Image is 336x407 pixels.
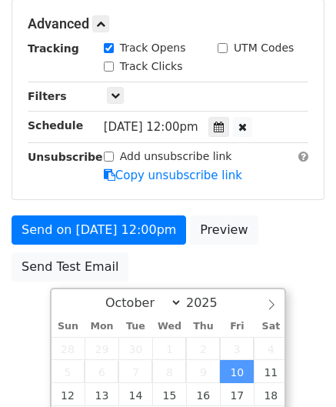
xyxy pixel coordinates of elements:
[190,215,258,245] a: Preview
[186,360,220,383] span: October 9, 2025
[152,322,186,332] span: Wed
[220,360,254,383] span: October 10, 2025
[85,360,118,383] span: October 6, 2025
[259,333,336,407] iframe: Chat Widget
[118,337,152,360] span: September 30, 2025
[85,383,118,406] span: October 13, 2025
[186,383,220,406] span: October 16, 2025
[186,337,220,360] span: October 2, 2025
[85,337,118,360] span: September 29, 2025
[120,58,183,75] label: Track Clicks
[12,252,128,282] a: Send Test Email
[220,322,254,332] span: Fri
[152,383,186,406] span: October 15, 2025
[254,322,288,332] span: Sat
[28,119,83,132] strong: Schedule
[85,322,118,332] span: Mon
[186,322,220,332] span: Thu
[118,322,152,332] span: Tue
[152,337,186,360] span: October 1, 2025
[104,120,198,134] span: [DATE] 12:00pm
[52,337,85,360] span: September 28, 2025
[12,215,186,245] a: Send on [DATE] 12:00pm
[120,40,186,56] label: Track Opens
[28,90,67,102] strong: Filters
[234,40,294,56] label: UTM Codes
[254,383,288,406] span: October 18, 2025
[220,337,254,360] span: October 3, 2025
[28,151,103,163] strong: Unsubscribe
[28,15,308,32] h5: Advanced
[52,360,85,383] span: October 5, 2025
[152,360,186,383] span: October 8, 2025
[220,383,254,406] span: October 17, 2025
[182,295,238,310] input: Year
[254,337,288,360] span: October 4, 2025
[254,360,288,383] span: October 11, 2025
[120,148,232,165] label: Add unsubscribe link
[52,383,85,406] span: October 12, 2025
[52,322,85,332] span: Sun
[118,383,152,406] span: October 14, 2025
[104,168,242,182] a: Copy unsubscribe link
[118,360,152,383] span: October 7, 2025
[28,42,79,55] strong: Tracking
